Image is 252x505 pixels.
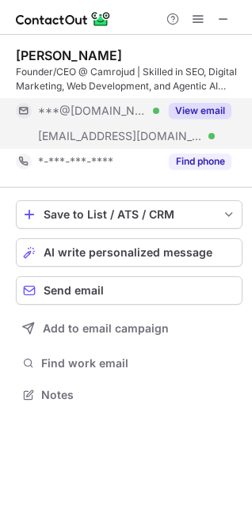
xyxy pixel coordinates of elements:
[16,65,242,93] div: Founder/CEO @ Camrojud | Skilled in SEO, Digital Marketing, Web Development, and Agentic AI Autom...
[38,129,203,143] span: [EMAIL_ADDRESS][DOMAIN_NAME]
[38,104,147,118] span: ***@[DOMAIN_NAME]
[16,200,242,229] button: save-profile-one-click
[16,47,122,63] div: [PERSON_NAME]
[44,246,212,259] span: AI write personalized message
[44,208,215,221] div: Save to List / ATS / CRM
[16,238,242,267] button: AI write personalized message
[41,388,236,402] span: Notes
[16,384,242,406] button: Notes
[44,284,104,297] span: Send email
[16,352,242,374] button: Find work email
[169,154,231,169] button: Reveal Button
[16,276,242,305] button: Send email
[41,356,236,370] span: Find work email
[169,103,231,119] button: Reveal Button
[16,9,111,28] img: ContactOut v5.3.10
[43,322,169,335] span: Add to email campaign
[16,314,242,343] button: Add to email campaign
